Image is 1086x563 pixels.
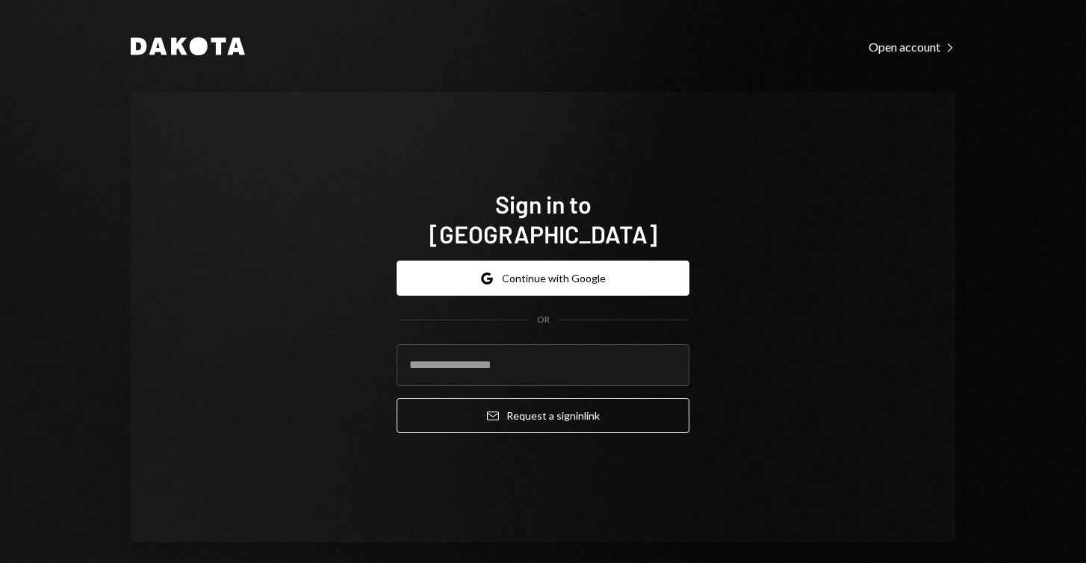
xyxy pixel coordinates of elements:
button: Continue with Google [397,261,689,296]
div: OR [537,314,550,326]
div: Open account [869,40,955,55]
a: Open account [869,38,955,55]
button: Request a signinlink [397,398,689,433]
h1: Sign in to [GEOGRAPHIC_DATA] [397,189,689,249]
